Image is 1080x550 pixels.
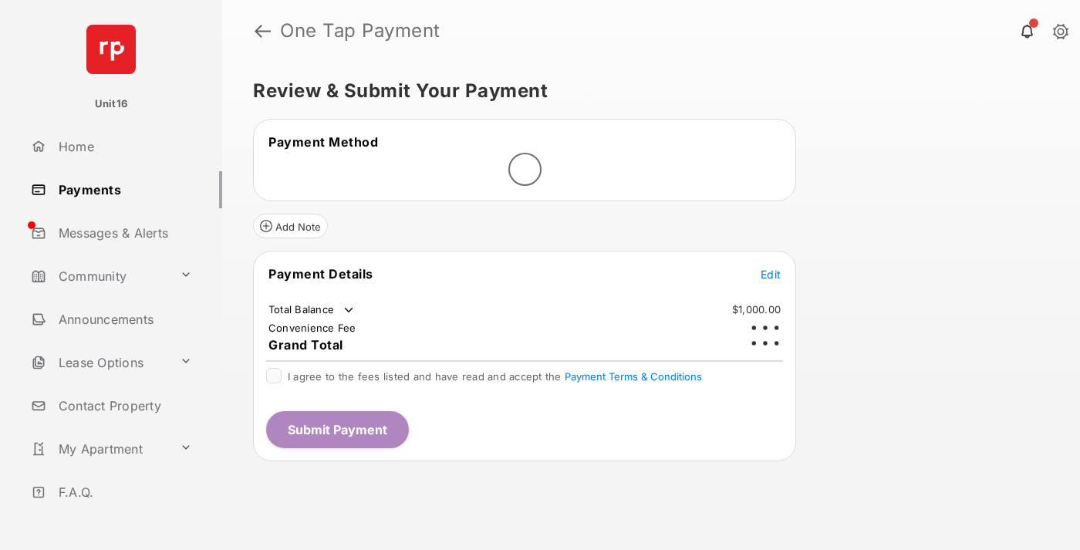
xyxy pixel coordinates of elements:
[86,25,136,74] img: svg+xml;base64,PHN2ZyB4bWxucz0iaHR0cDovL3d3dy53My5vcmcvMjAwMC9zdmciIHdpZHRoPSI2NCIgaGVpZ2h0PSI2NC...
[268,266,373,282] span: Payment Details
[25,214,222,251] a: Messages & Alerts
[268,337,343,353] span: Grand Total
[25,258,174,295] a: Community
[268,302,356,318] td: Total Balance
[266,411,409,448] button: Submit Payment
[95,96,128,112] p: Unit16
[268,321,357,335] td: Convenience Fee
[761,266,781,282] button: Edit
[25,301,222,338] a: Announcements
[280,22,440,40] strong: One Tap Payment
[268,134,378,150] span: Payment Method
[25,430,174,467] a: My Apartment
[25,128,222,165] a: Home
[253,82,1037,100] h5: Review & Submit Your Payment
[25,387,222,424] a: Contact Property
[253,214,328,238] button: Add Note
[25,474,222,511] a: F.A.Q.
[761,268,781,281] span: Edit
[25,344,174,381] a: Lease Options
[565,370,702,383] button: I agree to the fees listed and have read and accept the
[731,302,781,316] td: $1,000.00
[288,370,702,383] span: I agree to the fees listed and have read and accept the
[25,171,222,208] a: Payments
